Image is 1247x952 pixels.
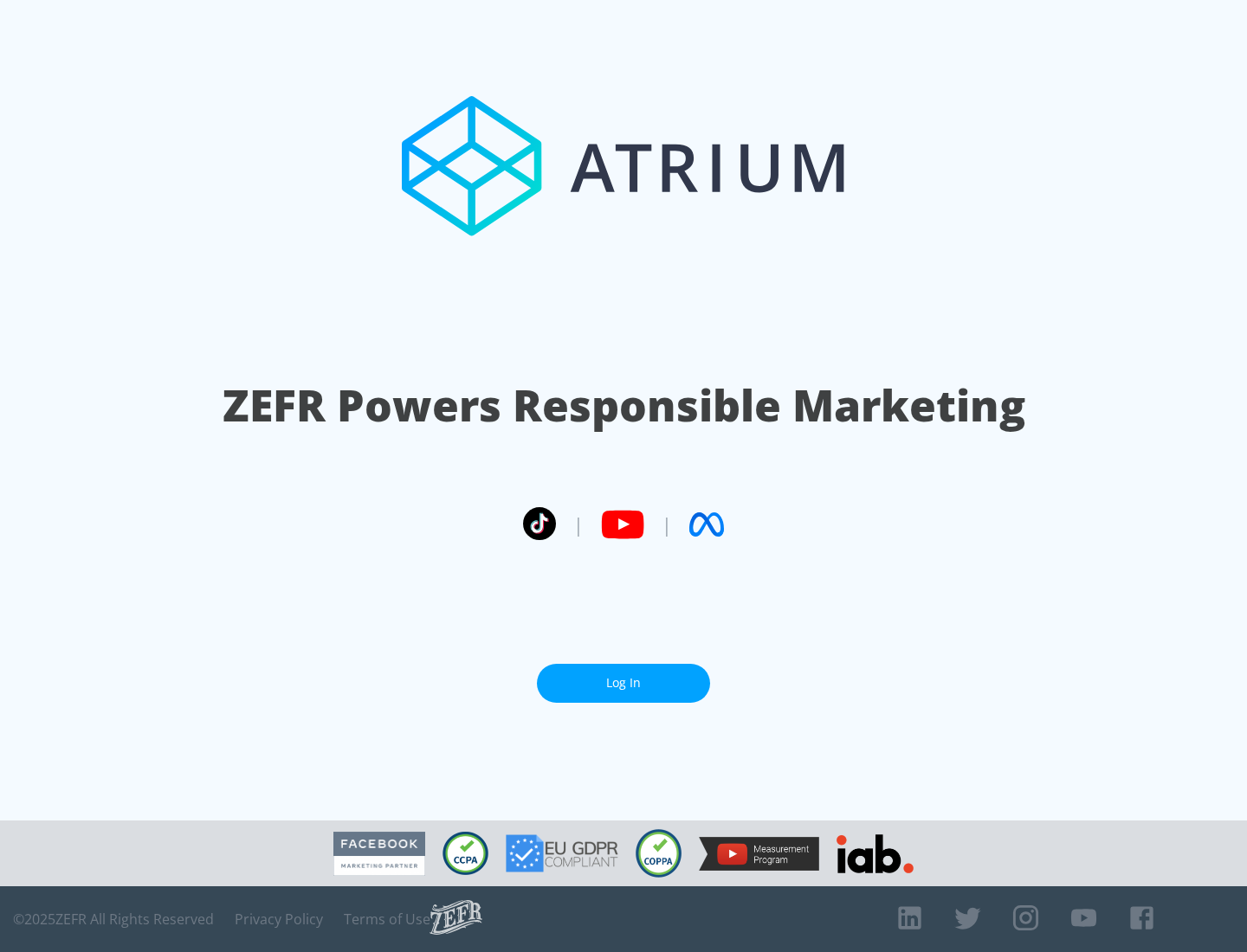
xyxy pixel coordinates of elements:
img: YouTube Measurement Program [699,837,819,871]
span: © 2025 ZEFR All Rights Reserved [13,910,214,928]
img: COPPA Compliant [636,829,682,878]
img: CCPA Compliant [443,832,488,875]
span: | [573,511,584,537]
img: IAB [837,834,914,873]
img: GDPR Compliant [506,834,618,872]
a: Log In [537,664,710,703]
a: Terms of Use [344,910,430,928]
img: Facebook Marketing Partner [333,832,425,876]
span: | [662,511,672,537]
h1: ZEFR Powers Responsible Marketing [223,376,1025,435]
a: Privacy Policy [235,910,323,928]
